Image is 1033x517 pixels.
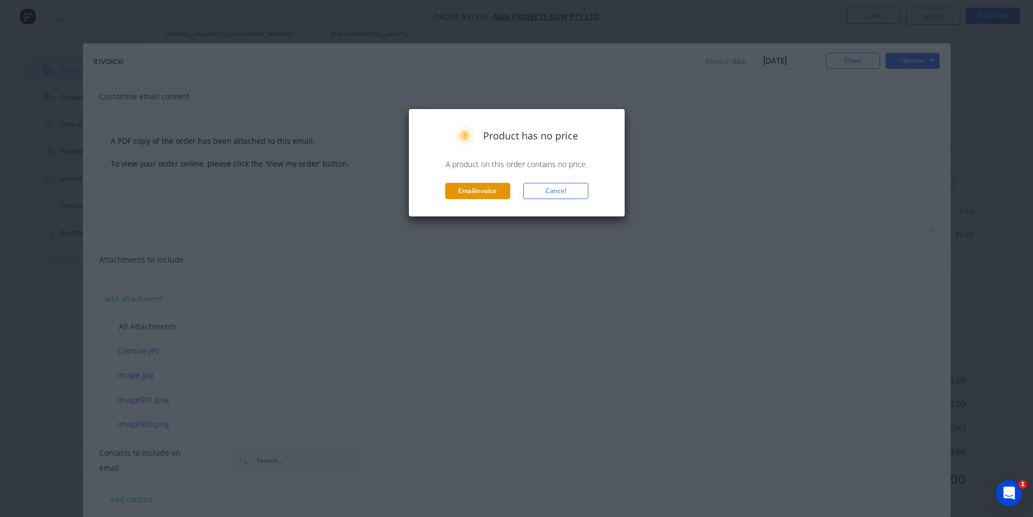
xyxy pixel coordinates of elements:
button: Emailinvoice [445,183,510,199]
span: Product has no price [483,129,578,143]
iframe: Intercom live chat [996,480,1022,506]
p: A product on this order contains no price. [420,158,614,170]
button: Cancel [523,183,588,199]
span: 1 [1018,480,1027,489]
